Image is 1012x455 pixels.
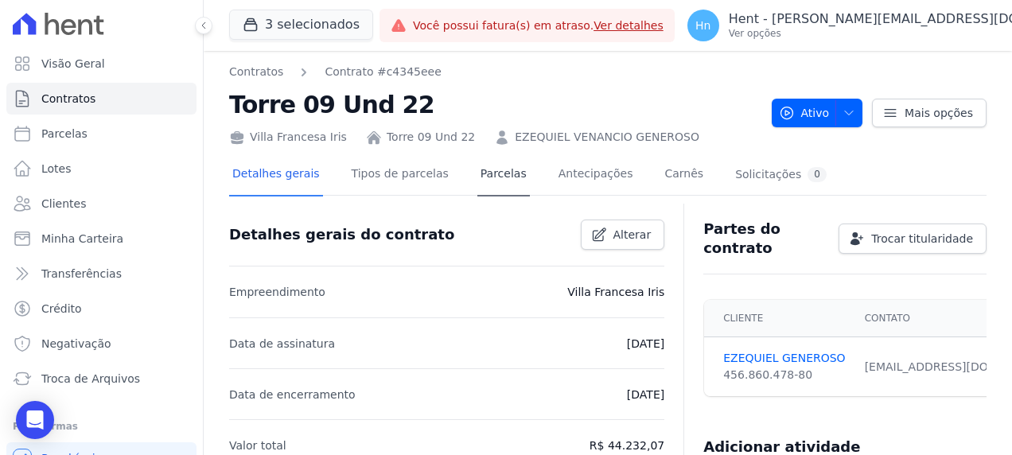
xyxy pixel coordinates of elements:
a: Contrato #c4345eee [325,64,441,80]
span: Mais opções [905,105,973,121]
a: Mais opções [872,99,987,127]
a: Troca de Arquivos [6,363,197,395]
a: Contratos [229,64,283,80]
a: Minha Carteira [6,223,197,255]
span: Parcelas [41,126,88,142]
span: Troca de Arquivos [41,371,140,387]
a: EZEQUIEL GENEROSO [723,350,845,367]
span: Minha Carteira [41,231,123,247]
button: Ativo [772,99,863,127]
p: [DATE] [627,334,664,353]
a: Alterar [581,220,665,250]
a: Solicitações0 [732,154,830,196]
span: Negativação [41,336,111,352]
div: Solicitações [735,167,827,182]
p: R$ 44.232,07 [590,436,664,455]
nav: Breadcrumb [229,64,759,80]
th: Cliente [704,300,854,337]
span: Contratos [41,91,95,107]
a: Contratos [6,83,197,115]
a: Ver detalhes [594,19,664,32]
div: Open Intercom Messenger [16,401,54,439]
button: 3 selecionados [229,10,373,40]
p: Empreendimento [229,282,325,301]
span: Trocar titularidade [871,231,973,247]
p: Data de encerramento [229,385,356,404]
a: EZEQUIEL VENANCIO GENEROSO [515,129,699,146]
p: Valor total [229,436,286,455]
a: Detalhes gerais [229,154,323,196]
span: Hn [695,20,710,31]
p: Data de assinatura [229,334,335,353]
span: Crédito [41,301,82,317]
div: 0 [808,167,827,182]
a: Transferências [6,258,197,290]
p: Villa Francesa Iris [567,282,664,301]
span: Transferências [41,266,122,282]
h3: Detalhes gerais do contrato [229,225,454,244]
a: Trocar titularidade [839,224,987,254]
a: Carnês [661,154,706,196]
div: 456.860.478-80 [723,367,845,383]
a: Parcelas [6,118,197,150]
a: Antecipações [555,154,636,196]
span: Alterar [613,227,652,243]
a: Visão Geral [6,48,197,80]
a: Clientes [6,188,197,220]
span: Você possui fatura(s) em atraso. [413,17,664,34]
span: Visão Geral [41,56,105,72]
a: Parcelas [477,154,530,196]
a: Lotes [6,153,197,185]
h3: Partes do contrato [703,220,826,258]
p: [DATE] [627,385,664,404]
a: Negativação [6,328,197,360]
a: Tipos de parcelas [348,154,452,196]
a: Crédito [6,293,197,325]
span: Clientes [41,196,86,212]
div: Villa Francesa Iris [229,129,347,146]
a: Torre 09 Und 22 [387,129,475,146]
h2: Torre 09 Und 22 [229,87,759,122]
span: Ativo [779,99,830,127]
nav: Breadcrumb [229,64,442,80]
span: Lotes [41,161,72,177]
div: Plataformas [13,417,190,436]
